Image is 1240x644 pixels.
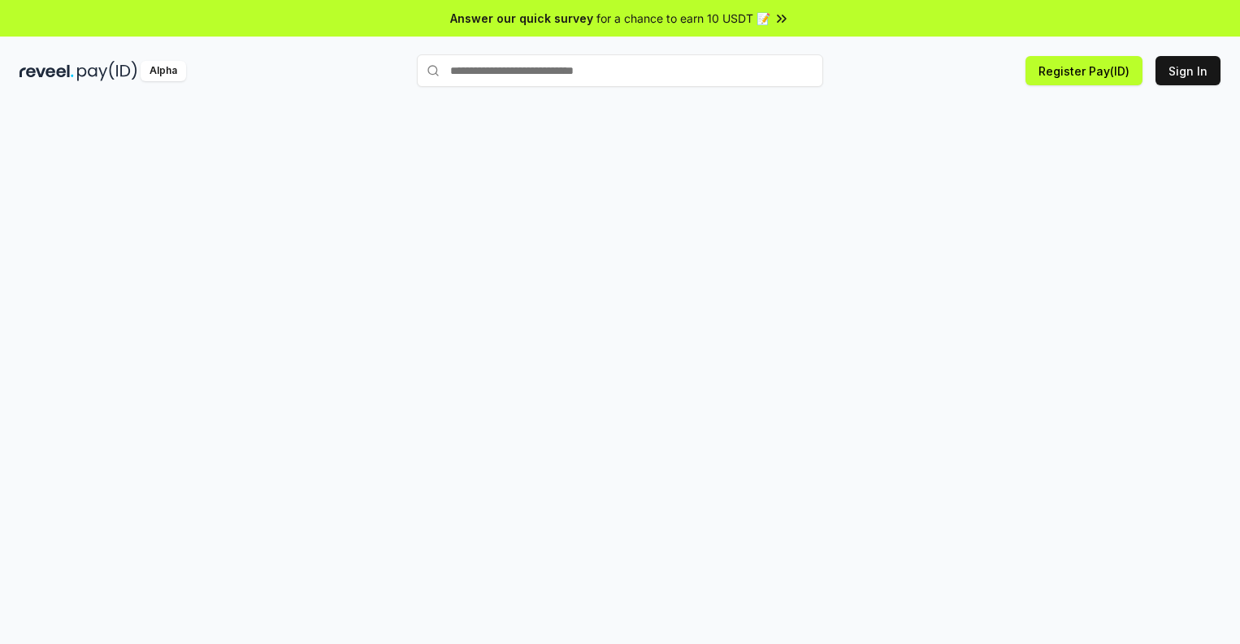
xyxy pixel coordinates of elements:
[77,61,137,81] img: pay_id
[450,10,593,27] span: Answer our quick survey
[1155,56,1220,85] button: Sign In
[1025,56,1142,85] button: Register Pay(ID)
[596,10,770,27] span: for a chance to earn 10 USDT 📝
[141,61,186,81] div: Alpha
[20,61,74,81] img: reveel_dark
